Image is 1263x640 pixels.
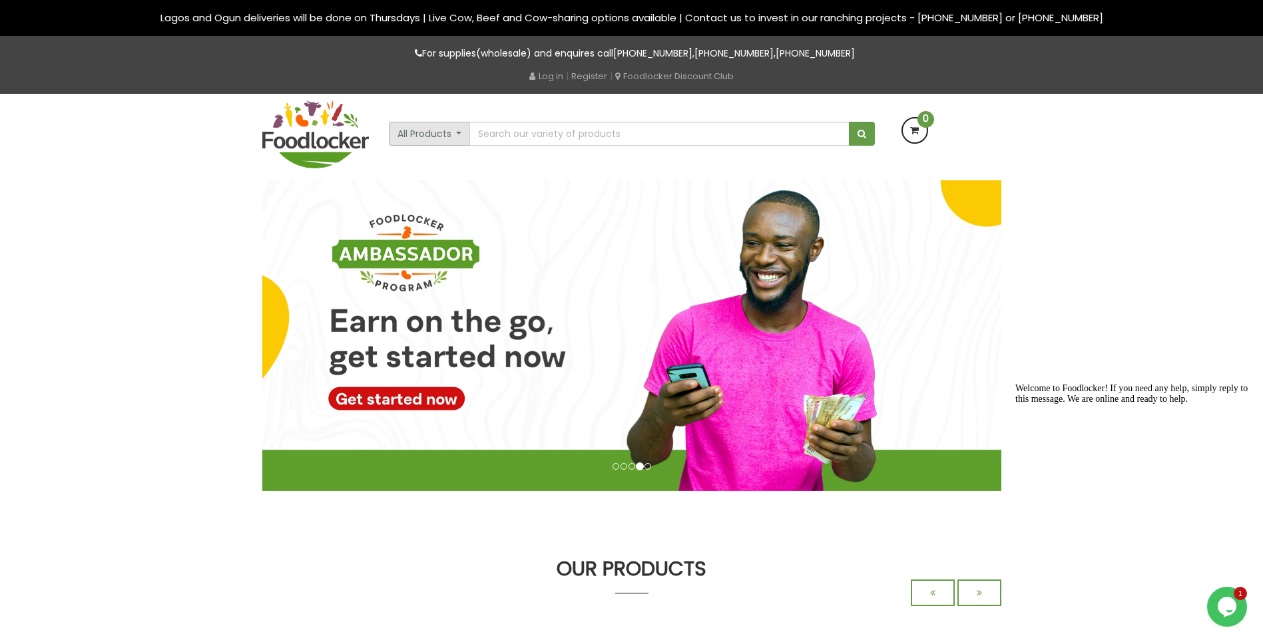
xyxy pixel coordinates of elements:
[389,122,471,146] button: All Products
[5,5,238,26] span: Welcome to Foodlocker! If you need any help, simply reply to this message. We are online and read...
[917,111,934,128] span: 0
[615,70,734,82] a: Foodlocker Discount Club
[694,47,774,60] a: [PHONE_NUMBER]
[262,100,369,168] img: FoodLocker
[262,558,1001,579] h3: OUR PRODUCTS
[610,69,613,82] span: |
[571,70,607,82] a: Register
[1207,587,1250,627] iframe: chat widget
[529,70,563,82] a: Log in
[1010,378,1250,580] iframe: chat widget
[613,47,692,60] a: [PHONE_NUMBER]
[566,69,569,82] span: |
[776,47,855,60] a: [PHONE_NUMBER]
[262,180,1001,491] img: Foodlocker Ambassador
[160,11,1103,25] span: Lagos and Ogun deliveries will be done on Thursdays | Live Cow, Beef and Cow-sharing options avai...
[469,122,849,146] input: Search our variety of products
[5,5,245,27] div: Welcome to Foodlocker! If you need any help, simply reply to this message. We are online and read...
[262,46,1001,61] p: For supplies(wholesale) and enquires call , ,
